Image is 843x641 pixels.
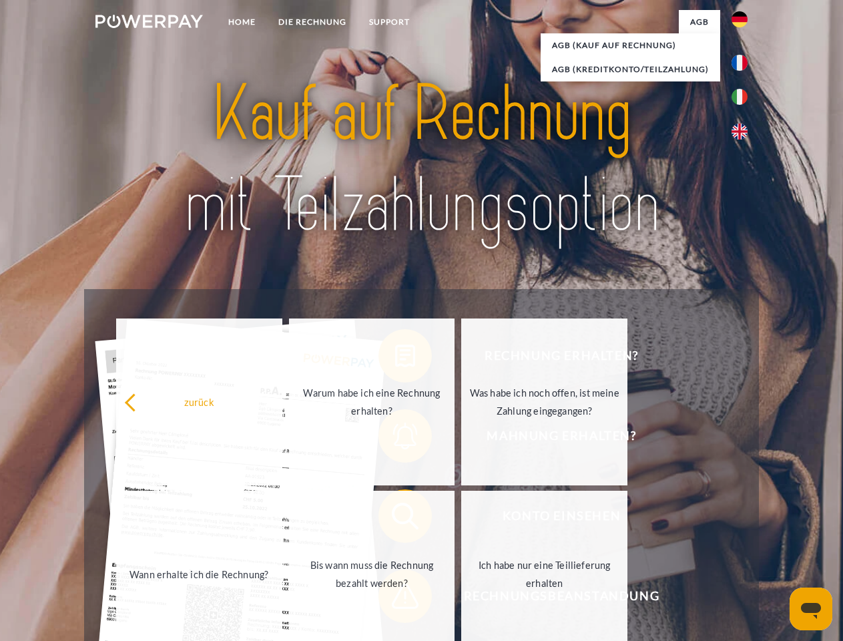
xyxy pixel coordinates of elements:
a: Was habe ich noch offen, ist meine Zahlung eingegangen? [461,318,627,485]
img: en [732,124,748,140]
div: Was habe ich noch offen, ist meine Zahlung eingegangen? [469,384,619,420]
div: zurück [124,393,274,411]
iframe: Schaltfläche zum Öffnen des Messaging-Fensters [790,588,832,630]
a: Home [217,10,267,34]
div: Ich habe nur eine Teillieferung erhalten [469,556,619,592]
a: SUPPORT [358,10,421,34]
div: Wann erhalte ich die Rechnung? [124,565,274,583]
a: AGB (Kauf auf Rechnung) [541,33,720,57]
div: Warum habe ich eine Rechnung erhalten? [297,384,447,420]
a: AGB (Kreditkonto/Teilzahlung) [541,57,720,81]
img: de [732,11,748,27]
img: it [732,89,748,105]
img: logo-powerpay-white.svg [95,15,203,28]
div: Bis wann muss die Rechnung bezahlt werden? [297,556,447,592]
a: agb [679,10,720,34]
img: title-powerpay_de.svg [127,64,716,256]
img: fr [732,55,748,71]
a: DIE RECHNUNG [267,10,358,34]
